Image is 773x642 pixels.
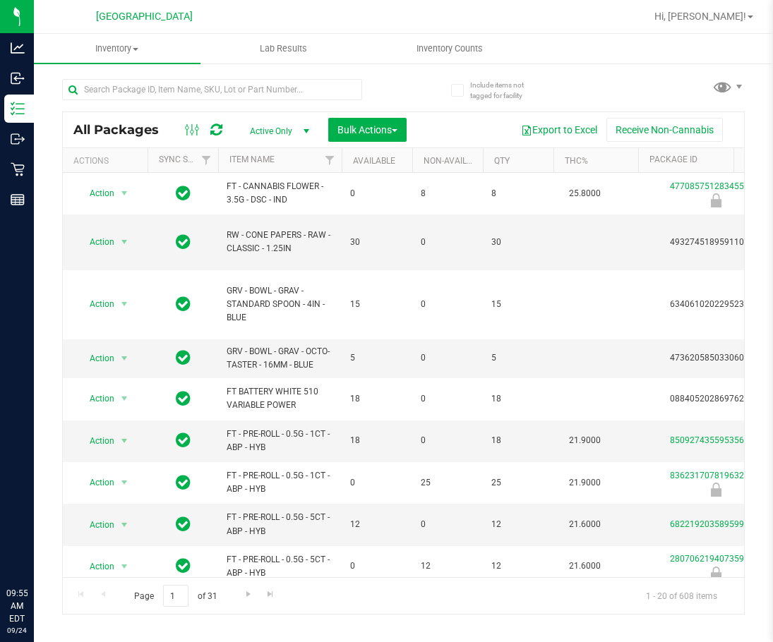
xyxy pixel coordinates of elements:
span: 0 [350,187,404,200]
span: Action [77,557,115,576]
span: In Sync [176,348,191,368]
span: In Sync [176,514,191,534]
span: Inventory [34,42,200,55]
span: 12 [421,559,474,573]
span: 25 [421,476,474,490]
span: 0 [350,476,404,490]
span: All Packages [73,122,173,138]
span: 18 [491,392,545,406]
inline-svg: Inventory [11,102,25,116]
span: select [116,294,133,314]
span: 15 [350,298,404,311]
span: Action [77,515,115,535]
span: 1 - 20 of 608 items [635,585,729,606]
span: select [116,183,133,203]
a: 8509274355953560 [670,435,749,445]
span: 30 [350,236,404,249]
span: 18 [350,434,404,447]
span: 0 [350,559,404,573]
span: select [116,389,133,408]
inline-svg: Inbound [11,71,25,85]
a: Item Name [229,155,275,164]
input: Search Package ID, Item Name, SKU, Lot or Part Number... [62,79,362,100]
a: Go to the next page [238,585,258,604]
span: RW - CONE PAPERS - RAW - CLASSIC - 1.25IN [227,229,333,255]
span: FT - PRE-ROLL - 0.5G - 5CT - ABP - HYB [227,511,333,538]
span: FT BATTERY WHITE 510 VARIABLE POWER [227,385,333,412]
span: select [116,473,133,492]
span: select [116,557,133,576]
span: 0 [421,434,474,447]
button: Export to Excel [512,118,606,142]
a: Filter [195,148,218,172]
span: Bulk Actions [337,124,397,135]
span: 0 [421,351,474,365]
a: 8362317078196328 [670,471,749,480]
span: Page of 31 [122,585,229,607]
span: 18 [350,392,404,406]
a: 6822192035895996 [670,519,749,529]
span: 5 [491,351,545,365]
span: 12 [350,518,404,531]
p: 09:55 AM EDT [6,587,28,625]
span: In Sync [176,232,191,252]
span: 30 [491,236,545,249]
a: Filter [318,148,342,172]
span: In Sync [176,430,191,450]
span: Action [77,294,115,314]
span: In Sync [176,389,191,408]
span: FT - PRE-ROLL - 0.5G - 1CT - ABP - HYB [227,428,333,454]
span: Action [77,389,115,408]
span: Action [77,349,115,368]
span: Hi, [PERSON_NAME]! [654,11,746,22]
span: In Sync [176,183,191,203]
span: In Sync [176,473,191,492]
span: 12 [491,518,545,531]
a: Lab Results [200,34,367,63]
span: FT - PRE-ROLL - 0.5G - 1CT - ABP - HYB [227,469,333,496]
a: Qty [494,156,510,166]
span: GRV - BOWL - GRAV - STANDARD SPOON - 4IN - BLUE [227,284,333,325]
span: 21.9000 [562,473,608,493]
a: Non-Available [424,156,486,166]
button: Bulk Actions [328,118,407,142]
a: Inventory [34,34,200,63]
span: Include items not tagged for facility [470,80,541,101]
span: FT - PRE-ROLL - 0.5G - 5CT - ABP - HYB [227,553,333,580]
span: FT - CANNABIS FLOWER - 3.5G - DSC - IND [227,180,333,207]
span: Lab Results [241,42,326,55]
span: In Sync [176,294,191,314]
span: 8 [491,187,545,200]
span: 21.6000 [562,514,608,535]
span: select [116,349,133,368]
span: 0 [421,518,474,531]
span: 0 [421,298,474,311]
iframe: Resource center [14,529,56,571]
span: [GEOGRAPHIC_DATA] [96,11,193,23]
inline-svg: Reports [11,193,25,207]
button: Receive Non-Cannabis [606,118,723,142]
a: Go to the last page [260,585,281,604]
span: select [116,232,133,252]
span: select [116,515,133,535]
span: 21.6000 [562,556,608,576]
span: In Sync [176,556,191,576]
a: Package ID [649,155,697,164]
p: 09/24 [6,625,28,636]
span: 5 [350,351,404,365]
inline-svg: Analytics [11,41,25,55]
span: 21.9000 [562,430,608,451]
span: 15 [491,298,545,311]
span: Inventory Counts [397,42,502,55]
inline-svg: Retail [11,162,25,176]
a: Sync Status [159,155,213,164]
span: 8 [421,187,474,200]
span: Action [77,232,115,252]
span: select [116,431,133,451]
span: Action [77,473,115,492]
a: 2807062194073598 [670,554,749,564]
div: Actions [73,156,142,166]
span: 0 [421,236,474,249]
a: 4770857512834559 [670,181,749,191]
span: Action [77,431,115,451]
